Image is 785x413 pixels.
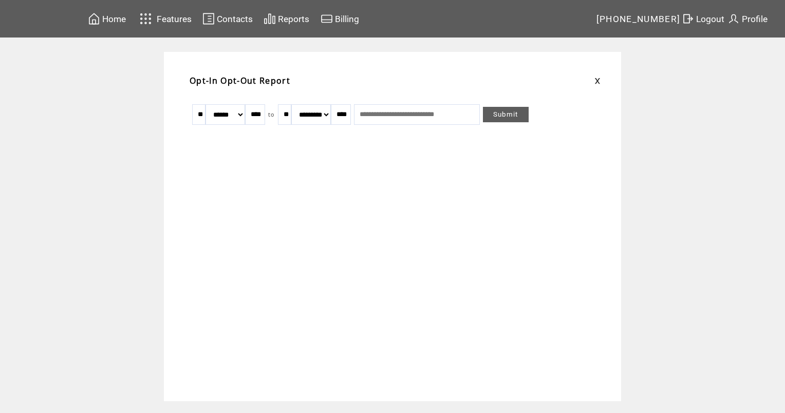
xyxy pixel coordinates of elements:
span: Contacts [217,14,253,24]
a: Profile [726,11,769,27]
span: [PHONE_NUMBER] [596,14,681,24]
span: Reports [278,14,309,24]
img: features.svg [137,10,155,27]
span: Billing [335,14,359,24]
a: Contacts [201,11,254,27]
a: Home [86,11,127,27]
span: to [268,111,275,118]
img: home.svg [88,12,100,25]
a: Reports [262,11,311,27]
a: Logout [680,11,726,27]
a: Features [135,9,193,29]
img: exit.svg [682,12,694,25]
span: Opt-In Opt-Out Report [190,75,290,86]
span: Features [157,14,192,24]
img: chart.svg [264,12,276,25]
img: creidtcard.svg [321,12,333,25]
span: Profile [742,14,768,24]
img: profile.svg [727,12,740,25]
a: Billing [319,11,361,27]
a: Submit [483,107,529,122]
span: Home [102,14,126,24]
span: Logout [696,14,724,24]
img: contacts.svg [202,12,215,25]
